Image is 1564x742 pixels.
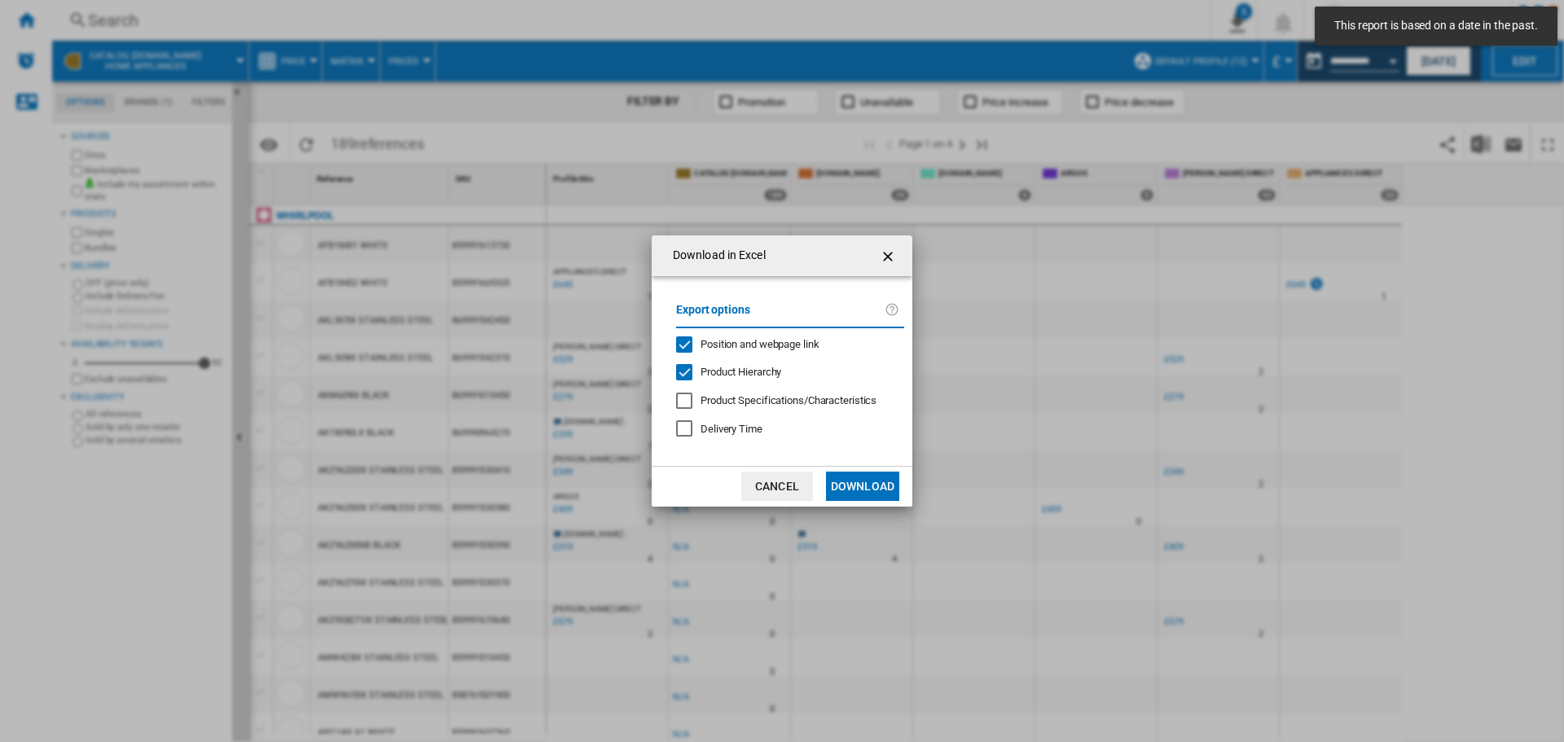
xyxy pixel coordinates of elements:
[701,393,876,408] div: Only applies to Category View
[665,248,766,264] h4: Download in Excel
[701,394,876,406] span: Product Specifications/Characteristics
[701,366,781,378] span: Product Hierarchy
[676,421,904,437] md-checkbox: Delivery Time
[826,472,899,501] button: Download
[676,365,891,380] md-checkbox: Product Hierarchy
[701,423,762,435] span: Delivery Time
[652,235,912,507] md-dialog: Download in ...
[676,336,891,352] md-checkbox: Position and webpage link
[873,239,906,272] button: getI18NText('BUTTONS.CLOSE_DIALOG')
[701,338,819,350] span: Position and webpage link
[741,472,813,501] button: Cancel
[1329,18,1543,34] span: This report is based on a date in the past.
[676,301,885,331] label: Export options
[880,247,899,266] ng-md-icon: getI18NText('BUTTONS.CLOSE_DIALOG')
